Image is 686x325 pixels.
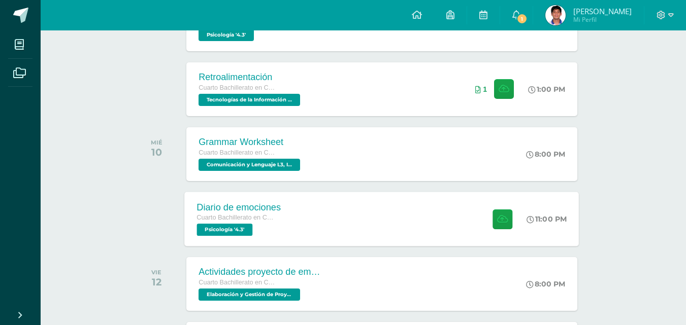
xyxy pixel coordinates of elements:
[545,5,566,25] img: a662839cd2ccd6f49b7722641149e5b1.png
[199,72,303,83] div: Retroalimentación
[199,137,303,148] div: Grammar Worksheet
[199,84,275,91] span: Cuarto Bachillerato en Ciencias y Letras
[199,94,300,106] span: Tecnologías de la Información y Comunicación 4 '4.3'
[197,224,253,236] span: Psicología '4.3'
[528,85,565,94] div: 1:00 PM
[516,13,528,24] span: 1
[197,214,274,221] span: Cuarto Bachillerato en Ciencias y Letras
[197,202,281,212] div: Diario de emociones
[475,85,487,93] div: Archivos entregados
[526,279,565,288] div: 8:00 PM
[151,139,162,146] div: MIÉ
[526,150,565,159] div: 8:00 PM
[199,279,275,286] span: Cuarto Bachillerato en Ciencias y Letras
[199,29,254,41] span: Psicología '4.3'
[199,149,275,156] span: Cuarto Bachillerato en Ciencias y Letras
[151,269,161,276] div: VIE
[573,15,632,24] span: Mi Perfil
[573,6,632,16] span: [PERSON_NAME]
[151,146,162,158] div: 10
[199,159,300,171] span: Comunicación y Lenguaje L3, Inglés 4 'Inglés - Intermedio "A"'
[483,85,487,93] span: 1
[151,276,161,288] div: 12
[527,214,567,224] div: 11:00 PM
[199,288,300,301] span: Elaboración y Gestión de Proyectos '4.3'
[199,267,320,277] div: Actividades proyecto de emprendimiento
